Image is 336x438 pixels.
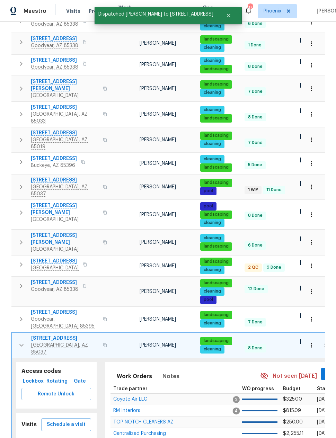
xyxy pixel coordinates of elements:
[113,431,166,436] a: Centralized Purchasing
[140,289,176,294] span: [PERSON_NAME]
[48,377,66,386] span: Rotating
[201,288,224,294] span: cleaning
[300,339,315,344] span: [DATE]
[245,213,265,218] span: 8 Done
[201,346,224,352] span: cleaning
[242,386,274,391] span: WO progress
[140,41,176,46] span: [PERSON_NAME]
[245,265,261,270] span: 2 QC
[317,431,331,436] span: [DATE]
[113,420,174,424] a: TOP NOTCH CLEANERS AZ
[283,386,301,391] span: Budget
[113,397,147,401] a: Coyote Air LLC
[201,235,224,241] span: cleaning
[45,375,69,388] button: Rotating
[117,372,152,381] span: Work Orders
[201,66,231,72] span: landscaping
[201,280,231,286] span: landscaping
[273,372,317,380] span: Not seen [DATE]
[201,320,224,326] span: cleaning
[201,180,231,186] span: landscaping
[232,408,240,414] span: 4
[245,319,265,325] span: 7 Done
[300,181,315,186] span: [DATE]
[300,83,315,88] span: [DATE]
[140,343,176,348] span: [PERSON_NAME]
[41,418,91,431] button: Schedule a visit
[21,388,91,401] button: Remote Unlock
[245,286,267,292] span: 12 Done
[300,134,315,139] span: [DATE]
[245,187,261,193] span: 1 WIP
[201,36,231,42] span: landscaping
[66,8,80,15] span: Visits
[300,59,315,64] span: [DATE]
[283,431,304,436] span: $2,255.11
[113,431,166,436] span: Centralized Purchasing
[201,212,231,217] span: landscaping
[24,377,42,386] span: Lockbox
[140,137,176,142] span: [PERSON_NAME]
[140,112,176,117] span: [PERSON_NAME]
[317,420,331,424] span: [DATE]
[201,267,224,273] span: cleaning
[201,115,231,121] span: landscaping
[300,286,315,290] span: [DATE]
[300,158,315,162] span: [DATE]
[201,312,231,318] span: landscaping
[217,9,240,23] button: Close
[95,7,217,21] span: Dispatched [PERSON_NAME] to [STREET_ADDRESS]
[47,420,86,429] span: Schedule a visit
[300,108,315,113] span: [DATE]
[245,242,265,248] span: 6 Done
[245,140,265,146] span: 7 Done
[162,372,179,381] span: Notes
[245,114,265,120] span: 8 Done
[201,141,224,147] span: cleaning
[69,375,91,388] button: Gate
[201,81,231,87] span: landscaping
[201,133,231,138] span: landscaping
[89,8,110,15] span: Projects
[233,396,240,403] span: 2
[201,243,231,249] span: landscaping
[27,390,86,399] span: Remote Unlock
[300,313,315,318] span: [DATE]
[201,156,224,162] span: cleaning
[248,4,253,11] div: 17
[245,42,264,48] span: 1 Done
[21,368,91,375] h5: Access codes
[317,408,331,413] span: [DATE]
[140,86,176,91] span: [PERSON_NAME]
[245,345,265,351] span: 8 Done
[201,58,224,64] span: cleaning
[72,377,88,386] span: Gate
[283,408,301,413] span: $815.09
[21,421,37,428] h5: Visits
[201,338,231,344] span: landscaping
[264,187,284,193] span: 11 Done
[317,386,329,391] span: Start
[201,220,224,226] span: cleaning
[140,62,176,67] span: [PERSON_NAME]
[300,209,315,214] span: [DATE]
[300,38,315,43] span: [DATE]
[245,162,265,168] span: 5 Done
[201,297,216,303] span: pool
[113,409,140,413] a: RM Interiors
[264,265,284,270] span: 9 Done
[317,397,331,402] span: [DATE]
[201,23,224,29] span: cleaning
[300,236,315,241] span: [DATE]
[118,4,136,18] span: Work Orders
[113,386,148,391] span: Trade partner
[203,4,236,18] span: Geo Assignments
[201,164,231,170] span: landscaping
[140,317,176,322] span: [PERSON_NAME]
[283,397,302,402] span: $325.00
[201,259,231,265] span: landscaping
[201,45,224,51] span: cleaning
